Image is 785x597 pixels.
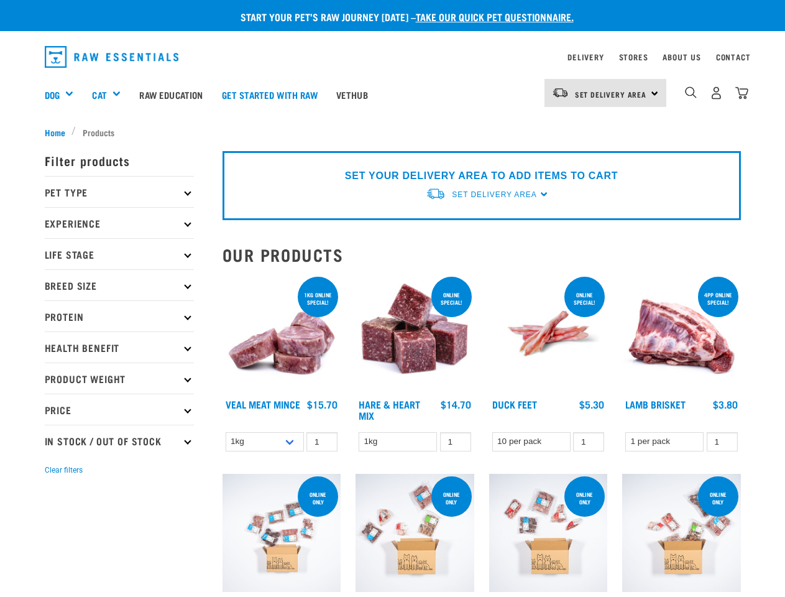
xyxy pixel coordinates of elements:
[45,126,65,139] span: Home
[416,14,574,19] a: take our quick pet questionnaire.
[45,300,194,331] p: Protein
[307,399,337,410] div: $15.70
[45,46,179,68] img: Raw Essentials Logo
[45,238,194,269] p: Life Stage
[625,401,686,407] a: Lamb Brisket
[213,70,327,119] a: Get started with Raw
[345,169,618,183] p: SET YOUR DELIVERY AREA TO ADD ITEMS TO CART
[130,70,212,119] a: Raw Education
[440,432,471,451] input: 1
[564,285,605,312] div: ONLINE SPECIAL!
[45,269,194,300] p: Breed Size
[45,394,194,425] p: Price
[92,88,106,102] a: Cat
[431,285,472,312] div: ONLINE SPECIAL!
[492,401,537,407] a: Duck Feet
[327,70,377,119] a: Vethub
[579,399,604,410] div: $5.30
[573,432,604,451] input: 1
[698,485,738,511] div: Online Only
[622,274,741,393] img: 1240 Lamb Brisket Pieces 01
[489,274,608,393] img: Raw Essentials Duck Feet Raw Meaty Bones For Dogs
[489,474,608,593] img: Dog Novel 0 2sec
[567,55,604,59] a: Delivery
[716,55,751,59] a: Contact
[622,474,741,593] img: Puppy 0 2sec
[45,88,60,102] a: Dog
[45,363,194,394] p: Product Weight
[431,485,472,511] div: Online Only
[698,285,738,312] div: 4pp online special!
[359,401,420,418] a: Hare & Heart Mix
[45,176,194,207] p: Pet Type
[710,86,723,99] img: user.png
[356,274,474,393] img: Pile Of Cubed Hare Heart For Pets
[663,55,700,59] a: About Us
[35,41,751,73] nav: dropdown navigation
[45,207,194,238] p: Experience
[223,245,741,264] h2: Our Products
[441,399,471,410] div: $14.70
[356,474,474,593] img: Dog 0 2sec
[45,145,194,176] p: Filter products
[707,432,738,451] input: 1
[226,401,300,407] a: Veal Meat Mince
[426,187,446,200] img: van-moving.png
[685,86,697,98] img: home-icon-1@2x.png
[298,485,338,511] div: ONLINE ONLY
[564,485,605,511] div: Online Only
[735,86,748,99] img: home-icon@2x.png
[575,92,647,96] span: Set Delivery Area
[713,399,738,410] div: $3.80
[452,190,536,199] span: Set Delivery Area
[306,432,337,451] input: 1
[45,425,194,456] p: In Stock / Out Of Stock
[223,274,341,393] img: 1160 Veal Meat Mince Medallions 01
[45,465,83,476] button: Clear filters
[45,331,194,363] p: Health Benefit
[45,126,741,139] nav: breadcrumbs
[298,285,338,312] div: 1kg online special!
[45,126,72,139] a: Home
[619,55,648,59] a: Stores
[552,87,569,98] img: van-moving.png
[223,474,341,593] img: Cat 0 2sec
